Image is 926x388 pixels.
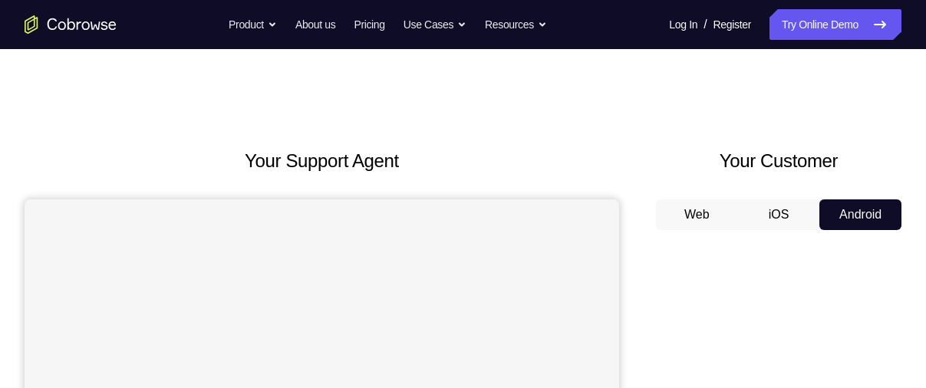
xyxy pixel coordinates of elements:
[738,199,820,230] button: iOS
[354,9,384,40] a: Pricing
[25,147,619,175] h2: Your Support Agent
[656,147,901,175] h2: Your Customer
[704,15,707,34] span: /
[229,9,277,40] button: Product
[25,15,117,34] a: Go to the home page
[713,9,751,40] a: Register
[669,9,697,40] a: Log In
[485,9,547,40] button: Resources
[769,9,901,40] a: Try Online Demo
[404,9,466,40] button: Use Cases
[295,9,335,40] a: About us
[656,199,738,230] button: Web
[819,199,901,230] button: Android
